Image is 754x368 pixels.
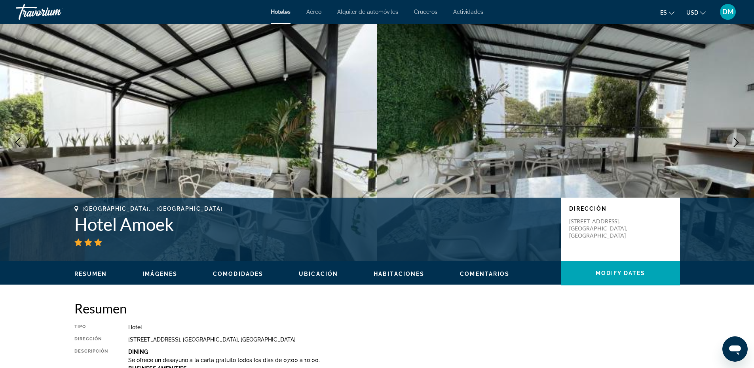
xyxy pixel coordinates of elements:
[337,9,398,15] a: Alquiler de automóviles
[82,206,223,212] span: [GEOGRAPHIC_DATA], , [GEOGRAPHIC_DATA]
[686,7,706,18] button: Change currency
[74,214,553,234] h1: Hotel Amoek
[74,324,108,330] div: Tipo
[142,271,177,277] span: Imágenes
[596,270,645,276] span: Modify Dates
[74,270,107,277] button: Resumen
[722,336,748,362] iframe: Botón para iniciar la ventana de mensajería
[213,271,263,277] span: Comodidades
[271,9,291,15] a: Hoteles
[74,271,107,277] span: Resumen
[16,2,95,22] a: Travorium
[686,9,698,16] span: USD
[128,349,148,355] b: Dining
[128,357,680,363] p: Se ofrece un desayuno a la carta gratuito todos los días de 07:00 a 10:00.
[8,132,28,152] button: Previous image
[718,4,738,20] button: User Menu
[128,336,680,343] div: [STREET_ADDRESS]. [GEOGRAPHIC_DATA], [GEOGRAPHIC_DATA]
[74,300,680,316] h2: Resumen
[460,270,509,277] button: Comentarios
[569,218,632,239] p: [STREET_ADDRESS]. [GEOGRAPHIC_DATA], [GEOGRAPHIC_DATA]
[213,270,263,277] button: Comodidades
[299,270,338,277] button: Ubicación
[460,271,509,277] span: Comentarios
[453,9,483,15] a: Actividades
[142,270,177,277] button: Imágenes
[299,271,338,277] span: Ubicación
[374,271,424,277] span: Habitaciones
[74,336,108,343] div: Dirección
[306,9,321,15] a: Aéreo
[374,270,424,277] button: Habitaciones
[414,9,437,15] a: Cruceros
[128,324,680,330] div: Hotel
[722,8,734,16] span: DM
[726,132,746,152] button: Next image
[569,206,672,212] p: Dirección
[660,7,674,18] button: Change language
[561,261,680,285] button: Modify Dates
[660,9,667,16] span: es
